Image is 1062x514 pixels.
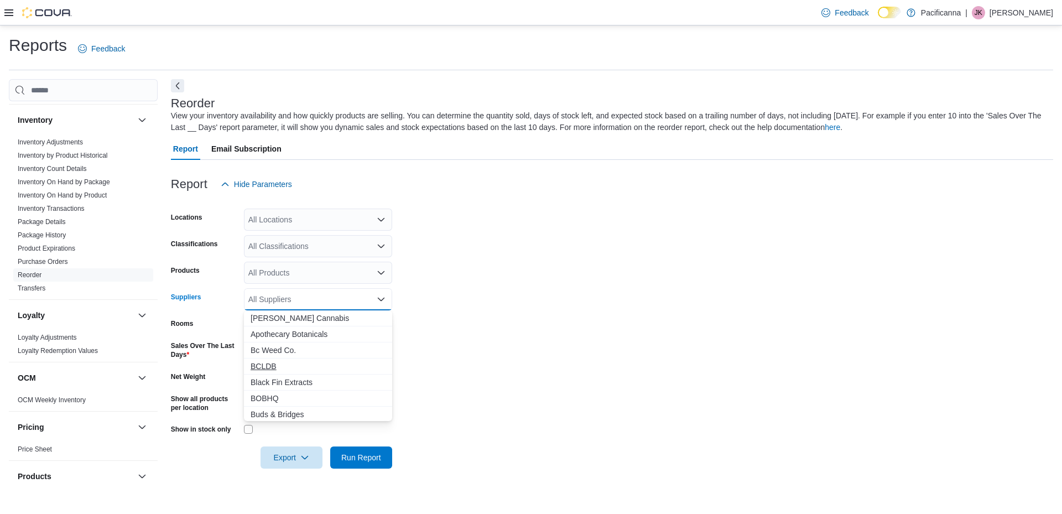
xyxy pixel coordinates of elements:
button: Open list of options [377,215,386,224]
button: Black Fin Extracts [244,375,392,391]
button: Run Report [330,446,392,469]
button: Pricing [18,422,133,433]
button: Inventory [18,115,133,126]
button: Apothecary Botanicals [244,326,392,342]
button: Open list of options [377,268,386,277]
span: Reorder [18,271,41,279]
a: Inventory Adjustments [18,138,83,146]
button: Amani Craft Cannabis [244,310,392,326]
a: Inventory Count Details [18,165,87,173]
a: Reorder [18,271,41,279]
button: Products [136,470,149,483]
a: Inventory On Hand by Product [18,191,107,199]
button: Export [261,446,322,469]
p: | [965,6,967,19]
span: Report [173,138,198,160]
span: OCM Weekly Inventory [18,396,86,404]
div: Inventory [9,136,158,299]
a: Package History [18,231,66,239]
span: JK [975,6,982,19]
label: Sales Over The Last Days [171,341,240,359]
h3: Loyalty [18,310,45,321]
label: Classifications [171,240,218,248]
span: Bc Weed Co. [251,345,386,356]
a: Product Expirations [18,245,75,252]
a: Inventory On Hand by Package [18,178,110,186]
h1: Reports [9,34,67,56]
label: Show all products per location [171,394,240,412]
a: Price Sheet [18,445,52,453]
button: Pricing [136,420,149,434]
span: Buds & Bridges [251,409,386,420]
h3: OCM [18,372,36,383]
div: Pricing [9,443,158,460]
button: Products [18,471,133,482]
label: Rooms [171,319,194,328]
a: Transfers [18,284,45,292]
button: Inventory [136,113,149,127]
span: Loyalty Redemption Values [18,346,98,355]
div: Joshua Kolthof [972,6,985,19]
span: BOBHQ [251,393,386,404]
label: Locations [171,213,202,222]
button: Loyalty [136,309,149,322]
span: Loyalty Adjustments [18,333,77,342]
span: Email Subscription [211,138,282,160]
a: Loyalty Redemption Values [18,347,98,355]
button: BOBHQ [244,391,392,407]
div: Loyalty [9,331,158,362]
button: Loyalty [18,310,133,321]
button: OCM [136,371,149,385]
button: Open list of options [377,242,386,251]
p: Pacificanna [921,6,961,19]
span: Inventory Adjustments [18,138,83,147]
a: here [825,123,840,132]
span: Inventory On Hand by Product [18,191,107,200]
button: Hide Parameters [216,173,296,195]
p: [PERSON_NAME] [990,6,1053,19]
button: Buds & Bridges [244,407,392,423]
a: OCM Weekly Inventory [18,396,86,404]
label: Products [171,266,200,275]
button: BCLDB [244,359,392,375]
h3: Reorder [171,97,215,110]
span: Inventory by Product Historical [18,151,108,160]
div: View your inventory availability and how quickly products are selling. You can determine the quan... [171,110,1048,133]
label: Net Weight [171,372,205,381]
span: Inventory Count Details [18,164,87,173]
span: Black Fin Extracts [251,377,386,388]
span: Inventory Transactions [18,204,85,213]
span: Export [267,446,316,469]
span: Feedback [835,7,868,18]
span: Apothecary Botanicals [251,329,386,340]
a: Feedback [74,38,129,60]
button: OCM [18,372,133,383]
img: Cova [22,7,72,18]
label: Show in stock only [171,425,231,434]
span: Run Report [341,452,381,463]
button: Close list of options [377,295,386,304]
span: Transfers [18,284,45,293]
button: Bc Weed Co. [244,342,392,359]
h3: Products [18,471,51,482]
span: Hide Parameters [234,179,292,190]
span: BCLDB [251,361,386,372]
h3: Report [171,178,207,191]
a: Purchase Orders [18,258,68,266]
a: Inventory by Product Historical [18,152,108,159]
div: OCM [9,393,158,411]
span: Product Expirations [18,244,75,253]
a: Loyalty Adjustments [18,334,77,341]
span: Purchase Orders [18,257,68,266]
h3: Inventory [18,115,53,126]
button: Next [171,79,184,92]
input: Dark Mode [878,7,901,18]
span: Package Details [18,217,66,226]
a: Feedback [817,2,873,24]
span: Feedback [91,43,125,54]
h3: Pricing [18,422,44,433]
